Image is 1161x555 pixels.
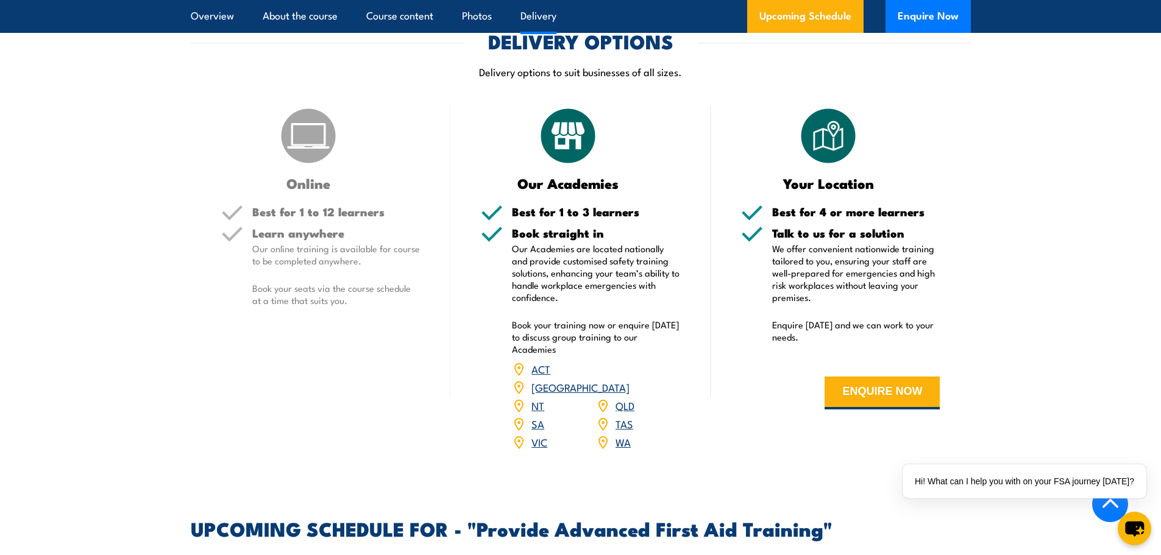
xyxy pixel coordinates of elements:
a: ACT [531,361,550,376]
h5: Best for 1 to 3 learners [512,206,680,217]
p: Enquire [DATE] and we can work to your needs. [772,319,940,343]
h3: Online [221,176,396,190]
h3: Our Academies [481,176,656,190]
a: QLD [616,398,634,412]
div: Hi! What can I help you with on your FSA journey [DATE]? [903,464,1146,498]
a: SA [531,416,544,431]
a: VIC [531,434,547,449]
p: Delivery options to suit businesses of all sizes. [191,65,971,79]
h5: Learn anywhere [252,227,421,239]
a: NT [531,398,544,412]
button: ENQUIRE NOW [825,376,940,409]
button: chat-button [1118,512,1151,545]
a: WA [616,434,631,449]
h2: UPCOMING SCHEDULE FOR - "Provide Advanced First Aid Training" [191,520,971,537]
a: TAS [616,416,633,431]
p: Our Academies are located nationally and provide customised safety training solutions, enhancing ... [512,242,680,303]
h5: Best for 4 or more learners [772,206,940,217]
p: We offer convenient nationwide training tailored to you, ensuring your staff are well-prepared fo... [772,242,940,303]
h5: Best for 1 to 12 learners [252,206,421,217]
p: Book your training now or enquire [DATE] to discuss group training to our Academies [512,319,680,355]
h3: Your Location [741,176,916,190]
h5: Talk to us for a solution [772,227,940,239]
h5: Book straight in [512,227,680,239]
p: Book your seats via the course schedule at a time that suits you. [252,282,421,306]
a: [GEOGRAPHIC_DATA] [531,380,630,394]
p: Our online training is available for course to be completed anywhere. [252,242,421,267]
h2: DELIVERY OPTIONS [488,32,673,49]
